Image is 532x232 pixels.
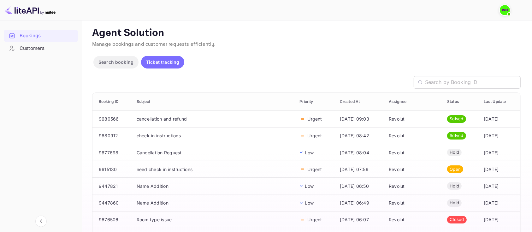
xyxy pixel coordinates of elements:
div: Customers [4,42,78,55]
td: Revolut [384,178,442,194]
p: Agent Solution [92,27,521,39]
p: Urgent [308,216,322,223]
td: [DATE] 08:04 [335,144,384,161]
td: 9447821 [92,178,132,194]
td: [DATE] [479,127,520,144]
td: Name Addition [132,194,295,211]
td: [DATE] 08:42 [335,127,384,144]
span: Hold [447,200,462,206]
td: [DATE] 06:50 [335,178,384,194]
th: Subject [132,93,295,111]
p: Low [305,149,314,156]
div: Customers [20,45,75,52]
td: [DATE] [479,194,520,211]
th: Status [442,93,479,111]
td: [DATE] [479,178,520,194]
td: cancellation and refund [132,110,295,127]
th: Booking ID [92,93,132,111]
p: Urgent [308,116,322,122]
td: [DATE] 06:49 [335,194,384,211]
td: 9615130 [92,161,132,178]
p: Urgent [308,132,322,139]
img: walid harrass [500,5,510,15]
span: Manage bookings and customer requests efficiently. [92,41,216,48]
img: LiteAPI logo [5,5,56,15]
td: Revolut [384,110,442,127]
td: Cancellation Request [132,144,295,161]
td: 9676506 [92,211,132,228]
p: Search booking [98,59,133,65]
th: Priority [295,93,335,111]
p: Low [305,183,314,189]
td: need check in instructions [132,161,295,178]
th: Created At [335,93,384,111]
td: [DATE] 07:59 [335,161,384,178]
td: 9680566 [92,110,132,127]
p: Urgent [308,166,322,173]
th: Assignee [384,93,442,111]
td: Revolut [384,144,442,161]
button: Collapse navigation [35,216,47,227]
td: [DATE] [479,110,520,127]
input: Search by Booking ID [425,76,521,89]
p: Low [305,199,314,206]
td: [DATE] [479,144,520,161]
p: Ticket tracking [146,59,179,65]
th: Last Update [479,93,520,111]
div: Bookings [4,30,78,42]
td: [DATE] 06:07 [335,211,384,228]
td: 9677698 [92,144,132,161]
td: Revolut [384,127,442,144]
td: Revolut [384,194,442,211]
span: Solved [447,133,466,139]
div: Bookings [20,32,75,39]
span: Open [447,166,463,173]
span: Closed [447,217,467,223]
td: Revolut [384,211,442,228]
span: Hold [447,149,462,156]
a: Bookings [4,30,78,41]
td: [DATE] [479,161,520,178]
td: check-in instructions [132,127,295,144]
span: Solved [447,116,466,122]
td: Revolut [384,161,442,178]
td: [DATE] [479,211,520,228]
td: [DATE] 09:03 [335,110,384,127]
td: 9447860 [92,194,132,211]
td: Room type issue [132,211,295,228]
a: Customers [4,42,78,54]
td: Name Addition [132,178,295,194]
td: 9680912 [92,127,132,144]
span: Hold [447,183,462,189]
